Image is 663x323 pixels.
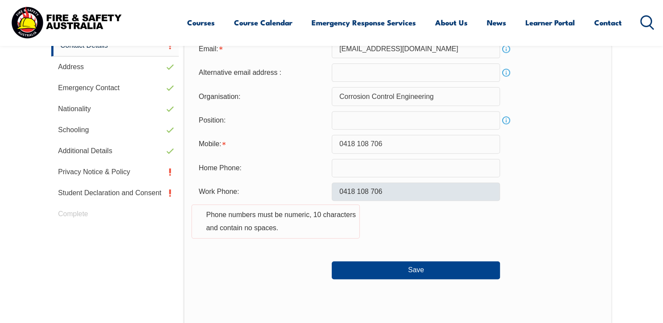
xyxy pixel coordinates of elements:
a: Courses [187,11,215,34]
div: Mobile is required. [191,136,332,152]
a: Course Calendar [234,11,292,34]
input: Phone numbers must be numeric, 10 characters and contain no spaces. [332,159,500,177]
a: Schooling [51,119,179,140]
a: Info [500,67,512,79]
div: Work Phone: [191,183,332,200]
a: About Us [435,11,468,34]
div: Alternative email address : [191,64,332,81]
a: Info [500,114,512,126]
a: Address [51,56,179,77]
a: Nationality [51,98,179,119]
div: Position: [191,112,332,129]
a: Emergency Response Services [312,11,416,34]
a: Info [500,43,512,55]
a: Student Declaration and Consent [51,183,179,204]
div: Home Phone: [191,160,332,176]
input: Phone numbers must be numeric, 10 characters and contain no spaces. [332,183,500,201]
a: Contact [594,11,622,34]
a: Privacy Notice & Policy [51,161,179,183]
div: Phone numbers must be numeric, 10 characters and contain no spaces. [191,204,360,239]
div: Email is required. [191,41,332,57]
a: News [487,11,506,34]
a: Emergency Contact [51,77,179,98]
div: Organisation: [191,88,332,105]
a: Additional Details [51,140,179,161]
input: Mobile numbers must be numeric, 10 characters and contain no spaces. [332,135,500,153]
a: Learner Portal [525,11,575,34]
button: Save [332,261,500,279]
